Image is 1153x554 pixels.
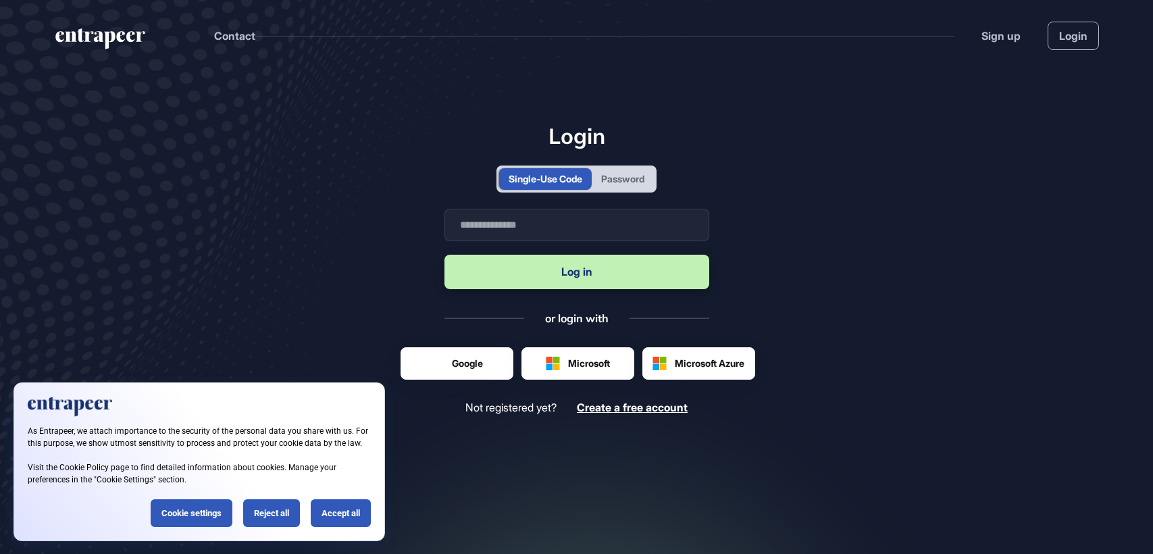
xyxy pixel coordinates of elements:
h1: Login [444,123,709,149]
div: or login with [545,311,609,326]
a: Login [1048,22,1099,50]
a: entrapeer-logo [54,28,147,54]
div: Password [601,172,644,186]
span: Not registered yet? [465,401,557,414]
a: Create a free account [577,401,688,414]
a: Sign up [981,28,1021,44]
div: Single-Use Code [509,172,582,186]
button: Contact [214,27,255,45]
button: Log in [444,255,709,289]
span: Create a free account [577,401,688,414]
